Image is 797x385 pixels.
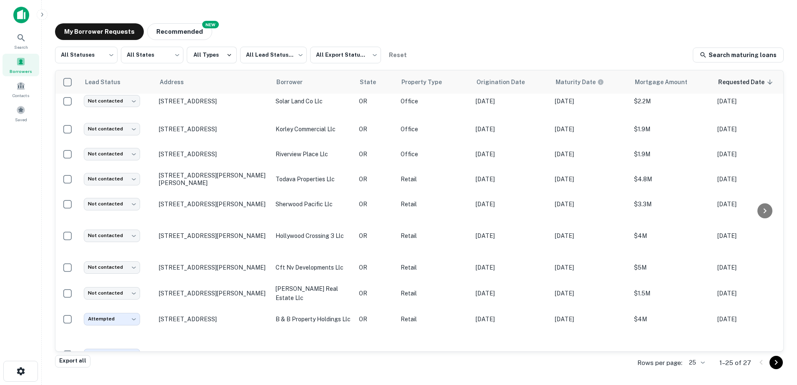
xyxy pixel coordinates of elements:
div: All Lead Statuses [240,44,307,66]
p: OR [359,263,392,272]
p: [STREET_ADDRESS] [159,315,267,323]
p: [DATE] [555,263,626,272]
div: All Statuses [55,44,118,66]
button: Reset [384,47,411,63]
p: Office [401,125,467,134]
p: [DATE] [555,175,626,184]
p: sherwood pacific llc [276,200,351,209]
p: [DATE] [717,315,788,324]
p: [DATE] [476,150,546,159]
p: cft nv developments llc [276,263,351,272]
div: All Export Statuses [310,44,381,66]
p: [DATE] [476,263,546,272]
p: 1–25 of 27 [719,358,751,368]
div: 25 [686,357,706,369]
p: Office [401,97,467,106]
span: Maturity dates displayed may be estimated. Please contact the lender for the most accurate maturi... [556,77,615,87]
p: [DATE] [476,200,546,209]
a: Borrowers [3,54,39,76]
p: [DATE] [717,200,788,209]
p: OR [359,125,392,134]
div: Not contacted [84,198,140,210]
p: [DATE] [476,175,546,184]
p: $4M [634,231,709,240]
th: Origination Date [471,70,551,94]
p: Retail [401,289,467,298]
p: [DATE] [717,263,788,272]
p: $3.3M [634,200,709,209]
p: riverview place llc [276,150,351,159]
p: [DATE] [555,350,626,359]
p: $5M [634,263,709,272]
p: [STREET_ADDRESS] [159,150,267,158]
div: Maturity dates displayed may be estimated. Please contact the lender for the most accurate maturi... [556,77,604,87]
th: Borrower [271,70,355,94]
th: Lead Status [80,70,155,94]
div: Not contacted [84,230,140,242]
p: hollywood crossing 3 llc [276,231,351,240]
p: [STREET_ADDRESS][PERSON_NAME] [159,232,267,240]
p: OR [359,150,392,159]
div: Not contacted [84,173,140,185]
div: Not contacted [84,123,140,135]
p: Retail [401,175,467,184]
div: Not contacted [84,287,140,299]
p: [STREET_ADDRESS][PERSON_NAME] [159,264,267,271]
p: $1.5M [634,289,709,298]
p: [STREET_ADDRESS][PERSON_NAME] [159,200,267,208]
p: the law properties llc [276,350,351,359]
p: OR [359,315,392,324]
p: [DATE] [717,150,788,159]
button: Go to next page [769,356,783,369]
a: Saved [3,102,39,125]
p: [DATE] [476,315,546,324]
div: Attempted [84,313,140,325]
span: Search [14,44,28,50]
p: Office [401,150,467,159]
button: Export all [55,355,90,367]
span: Borrower [276,77,313,87]
p: OR [359,231,392,240]
a: Search [3,30,39,52]
p: Retail [401,200,467,209]
th: Maturity dates displayed may be estimated. Please contact the lender for the most accurate maturi... [551,70,630,94]
iframe: Chat Widget [755,318,797,358]
p: OR [359,289,392,298]
p: $1.9M [634,150,709,159]
p: [DATE] [555,231,626,240]
th: Address [155,70,271,94]
p: [STREET_ADDRESS] [159,125,267,133]
p: [STREET_ADDRESS] [159,97,267,105]
p: [DATE] [555,125,626,134]
span: Borrowers [10,68,32,75]
div: Not contacted [84,148,140,160]
p: Retail [401,263,467,272]
p: korley commercial llc [276,125,351,134]
span: Address [160,77,195,87]
span: Lead Status [85,77,131,87]
div: NEW [202,21,219,28]
th: Requested Date [713,70,792,94]
p: solar land co llc [276,97,351,106]
p: OR [359,350,392,359]
span: Mortgage Amount [635,77,698,87]
p: Retail [401,231,467,240]
button: My Borrower Requests [55,23,144,40]
p: [DATE] [555,97,626,106]
p: [DATE] [476,289,546,298]
a: Contacts [3,78,39,100]
p: [DATE] [717,125,788,134]
p: OR [359,200,392,209]
button: All Types [187,47,237,63]
span: Contacts [13,92,29,99]
p: [DATE] [476,350,546,359]
th: State [355,70,396,94]
span: State [360,77,387,87]
p: [DATE] [476,97,546,106]
p: [DATE] [555,200,626,209]
th: Mortgage Amount [630,70,713,94]
div: All States [121,44,183,66]
p: [DATE] [717,350,788,359]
